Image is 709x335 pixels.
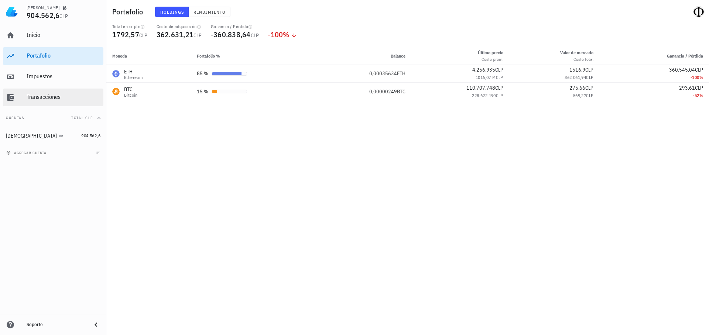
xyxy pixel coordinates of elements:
[189,7,230,17] button: Rendimiento
[81,133,100,138] span: 904.562,6
[283,30,289,39] span: %
[667,53,703,59] span: Ganancia / Pérdida
[155,7,189,17] button: Holdings
[27,93,100,100] div: Transacciones
[476,75,496,80] span: 1016,07 M
[3,127,103,145] a: [DEMOGRAPHIC_DATA] 904.562,6
[112,6,146,18] h1: Portafolio
[586,93,593,98] span: CLP
[197,53,220,59] span: Portafolio %
[699,93,703,98] span: %
[695,84,703,91] span: CLP
[251,32,259,39] span: CLP
[197,70,209,77] div: 85 %
[71,115,93,120] span: Total CLP
[605,74,703,81] div: -100
[157,30,194,39] span: 362.631,21
[466,84,495,91] span: 110.707.748
[6,133,57,139] div: [DEMOGRAPHIC_DATA]
[197,88,209,96] div: 15 %
[112,53,127,59] span: Moneda
[27,10,59,20] span: 904.562,6
[112,70,120,77] div: ETH-icon
[397,70,405,77] span: ETH
[586,75,593,80] span: CLP
[27,31,100,38] div: Inicio
[478,49,503,56] div: Último precio
[268,31,297,38] div: -100
[191,47,315,65] th: Portafolio %: Sin ordenar. Pulse para ordenar de forma ascendente.
[124,93,138,97] div: Bitcoin
[211,30,251,39] span: -360.838,64
[124,75,143,80] div: Ethereum
[677,84,695,91] span: -293,61
[3,109,103,127] button: CuentasTotal CLP
[667,66,695,73] span: -360.545,04
[315,47,412,65] th: Balance: Sin ordenar. Pulse para ordenar de forma ascendente.
[565,75,586,80] span: 362.061,94
[573,93,586,98] span: 569,27
[193,32,202,39] span: CLP
[112,88,120,95] div: BTC-icon
[193,9,226,15] span: Rendimiento
[496,75,503,80] span: CLP
[560,56,593,63] div: Costo total
[59,13,68,20] span: CLP
[112,24,148,30] div: Total en cripto
[27,322,86,328] div: Soporte
[27,52,100,59] div: Portafolio
[699,75,703,80] span: %
[695,66,703,73] span: CLP
[27,5,59,11] div: [PERSON_NAME]
[369,88,397,95] span: 0,00000249
[6,6,18,18] img: LedgiFi
[160,9,184,15] span: Holdings
[106,47,191,65] th: Moneda
[112,30,139,39] span: 1792,57
[693,6,705,18] div: avatar
[369,70,397,77] span: 0,00035634
[569,84,585,91] span: 275,66
[397,88,405,95] span: BTC
[495,66,503,73] span: CLP
[472,66,495,73] span: 4.256.935
[3,47,103,65] a: Portafolio
[391,53,405,59] span: Balance
[3,68,103,86] a: Impuestos
[585,66,593,73] span: CLP
[605,92,703,99] div: -52
[211,24,259,30] div: Ganancia / Pérdida
[8,151,47,155] span: agregar cuenta
[560,49,593,56] div: Valor de mercado
[157,24,202,30] div: Costo de adquisición
[3,27,103,44] a: Inicio
[3,89,103,106] a: Transacciones
[569,66,585,73] span: 1516,9
[472,93,496,98] span: 228.622.490
[139,32,148,39] span: CLP
[585,84,593,91] span: CLP
[4,149,50,156] button: agregar cuenta
[124,86,138,93] div: BTC
[478,56,503,63] div: Costo prom.
[495,84,503,91] span: CLP
[124,68,143,75] div: ETH
[27,73,100,80] div: Impuestos
[599,47,709,65] th: Ganancia / Pérdida: Sin ordenar. Pulse para ordenar de forma ascendente.
[496,93,503,98] span: CLP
